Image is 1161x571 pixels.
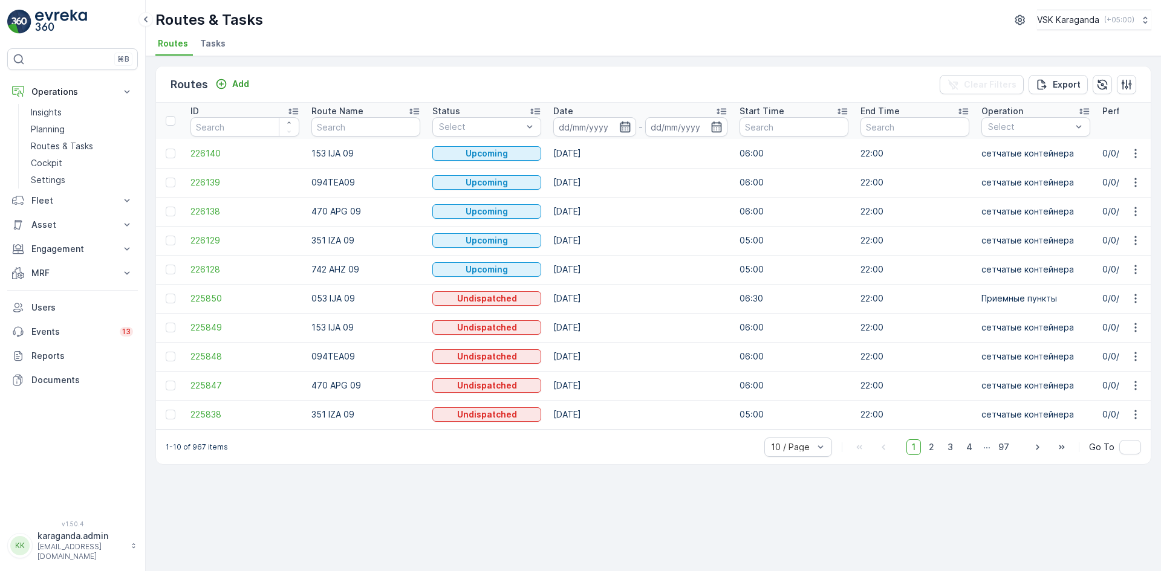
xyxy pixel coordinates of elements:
[190,379,299,392] a: 225847
[31,106,62,118] p: Insights
[7,320,138,344] a: Events13
[432,407,541,422] button: Undispatched
[547,284,733,313] td: [DATE]
[210,77,254,91] button: Add
[860,408,969,421] p: 22:00
[311,350,420,363] p: 094TEA09
[35,10,87,34] img: logo_light-DOdMpM7g.png
[190,147,299,160] a: 226140
[457,321,517,334] p: Undispatched
[31,350,133,362] p: Reports
[311,205,420,218] p: 470 APG 09
[740,263,848,276] p: 05:00
[190,234,299,247] a: 226129
[1053,79,1081,91] p: Export
[860,379,969,392] p: 22:00
[860,176,969,189] p: 22:00
[7,530,138,561] button: KKkaraganda.admin[EMAIL_ADDRESS][DOMAIN_NAME]
[1029,75,1088,94] button: Export
[432,105,460,117] p: Status
[740,105,784,117] p: Start Time
[190,292,299,305] span: 225850
[158,37,188,50] span: Routes
[1037,14,1099,26] p: VSK Karaganda
[964,79,1016,91] p: Clear Filters
[439,121,522,133] p: Select
[740,379,848,392] p: 06:00
[190,263,299,276] a: 226128
[981,350,1090,363] p: сетчатыe контейнера
[155,10,263,30] p: Routes & Tasks
[26,172,138,189] a: Settings
[645,117,728,137] input: dd/mm/yyyy
[432,378,541,393] button: Undispatched
[981,176,1090,189] p: сетчатыe контейнера
[166,442,228,452] p: 1-10 of 967 items
[190,176,299,189] a: 226139
[860,234,969,247] p: 22:00
[200,37,226,50] span: Tasks
[190,205,299,218] a: 226138
[311,147,420,160] p: 153 IJA 09
[26,155,138,172] a: Cockpit
[457,408,517,421] p: Undispatched
[860,205,969,218] p: 22:00
[26,138,138,155] a: Routes & Tasks
[190,350,299,363] a: 225848
[190,105,199,117] p: ID
[166,294,175,303] div: Toggle Row Selected
[31,267,114,279] p: MRF
[166,381,175,390] div: Toggle Row Selected
[26,121,138,138] a: Planning
[166,410,175,419] div: Toggle Row Selected
[166,236,175,245] div: Toggle Row Selected
[311,292,420,305] p: 053 IJA 09
[923,439,940,455] span: 2
[981,292,1090,305] p: Приемные пункты
[311,408,420,421] p: 351 IZA 09
[31,174,65,186] p: Settings
[942,439,958,455] span: 3
[31,140,93,152] p: Routes & Tasks
[860,105,900,117] p: End Time
[166,323,175,332] div: Toggle Row Selected
[37,542,125,561] p: [EMAIL_ADDRESS][DOMAIN_NAME]
[37,530,125,542] p: karaganda.admin
[860,350,969,363] p: 22:00
[740,176,848,189] p: 06:00
[7,10,31,34] img: logo
[7,295,138,320] a: Users
[981,147,1090,160] p: сетчатыe контейнера
[311,234,420,247] p: 351 IZA 09
[547,313,733,342] td: [DATE]
[31,374,133,386] p: Documents
[1089,441,1114,453] span: Go To
[7,237,138,261] button: Engagement
[7,520,138,527] span: v 1.50.4
[906,439,921,455] span: 1
[311,321,420,334] p: 153 IJA 09
[981,408,1090,421] p: сетчатыe контейнера
[7,80,138,104] button: Operations
[547,400,733,429] td: [DATE]
[432,349,541,364] button: Undispatched
[31,243,114,255] p: Engagement
[311,176,420,189] p: 094TEA09
[432,233,541,248] button: Upcoming
[31,219,114,231] p: Asset
[993,439,1015,455] span: 97
[547,255,733,284] td: [DATE]
[983,439,990,455] p: ...
[190,408,299,421] a: 225838
[981,321,1090,334] p: сетчатыe контейнера
[311,379,420,392] p: 470 APG 09
[860,117,969,137] input: Search
[190,321,299,334] span: 225849
[432,175,541,190] button: Upcoming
